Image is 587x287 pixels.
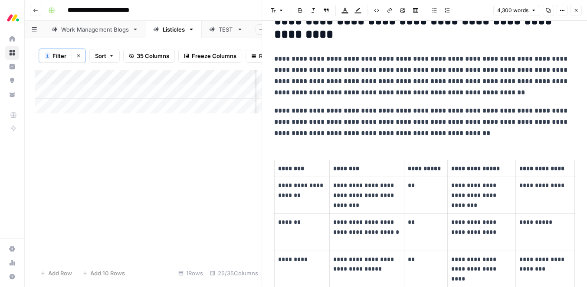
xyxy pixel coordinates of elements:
[89,49,120,63] button: Sort
[5,7,19,29] button: Workspace: Monday.com
[202,21,250,38] a: TEST
[137,52,169,60] span: 35 Columns
[46,52,49,59] span: 1
[5,10,21,26] img: Monday.com Logo
[5,256,19,270] a: Usage
[497,6,528,14] span: 4,300 words
[5,270,19,284] button: Help + Support
[48,269,72,277] span: Add Row
[44,21,146,38] a: Work Management Blogs
[178,49,242,63] button: Freeze Columns
[61,25,129,34] div: Work Management Blogs
[5,32,19,46] a: Home
[146,21,202,38] a: Listicles
[5,46,19,60] a: Browse
[77,266,130,280] button: Add 10 Rows
[90,269,125,277] span: Add 10 Rows
[219,25,233,34] div: TEST
[123,49,175,63] button: 35 Columns
[52,52,66,60] span: Filter
[163,25,185,34] div: Listicles
[246,49,296,63] button: Row Height
[5,74,19,87] a: Opportunities
[35,266,77,280] button: Add Row
[39,49,72,63] button: 1Filter
[207,266,262,280] div: 25/35 Columns
[493,5,540,16] button: 4,300 words
[95,52,106,60] span: Sort
[192,52,236,60] span: Freeze Columns
[5,87,19,101] a: Your Data
[5,242,19,256] a: Settings
[175,266,207,280] div: 1 Rows
[5,60,19,74] a: Insights
[45,52,50,59] div: 1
